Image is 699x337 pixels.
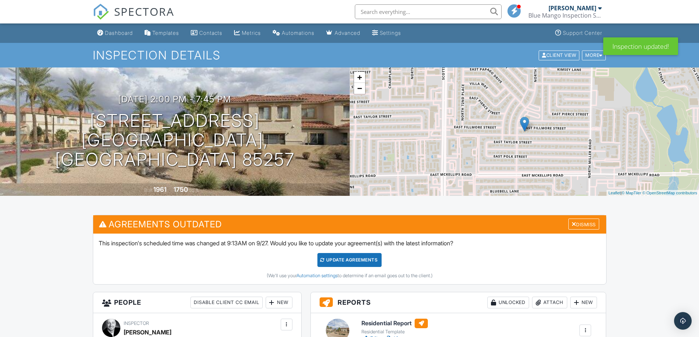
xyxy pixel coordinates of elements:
div: Update Agreements [317,253,382,267]
div: Unlocked [487,297,529,308]
a: SPECTORA [93,10,174,25]
a: Contacts [188,26,225,40]
span: SPECTORA [114,4,174,19]
a: Client View [538,52,581,58]
a: Zoom out [354,83,365,94]
span: Inspector [124,320,149,326]
div: This inspection's scheduled time was changed at 9:13AM on 9/27. Would you like to update your agr... [93,234,606,284]
a: © OpenStreetMap contributors [642,191,697,195]
div: More [582,50,606,60]
a: © MapTiler [622,191,641,195]
a: Metrics [231,26,264,40]
a: Support Center [552,26,605,40]
div: Blue Mango Inspection Services [528,12,602,19]
h3: [DATE] 2:00 pm - 7:45 pm [118,94,231,104]
a: Residential Report Residential Template [361,319,428,335]
div: Open Intercom Messenger [674,312,692,330]
div: Metrics [242,30,261,36]
h3: Agreements Outdated [93,215,606,233]
span: Built [144,187,152,193]
div: Advanced [335,30,360,36]
a: Zoom in [354,72,365,83]
div: 1750 [174,186,188,193]
div: Settings [380,30,401,36]
div: 1961 [153,186,167,193]
div: Automations [282,30,314,36]
h3: People [93,292,301,313]
a: Automations (Basic) [270,26,317,40]
div: Dashboard [105,30,133,36]
h1: [STREET_ADDRESS] [GEOGRAPHIC_DATA], [GEOGRAPHIC_DATA] 85257 [12,111,338,169]
a: Settings [369,26,404,40]
a: Advanced [323,26,363,40]
h1: Inspection Details [93,49,607,62]
div: Client View [539,50,579,60]
img: The Best Home Inspection Software - Spectora [93,4,109,20]
a: Automation settings [296,273,338,278]
span: sq. ft. [189,187,199,193]
div: Contacts [199,30,222,36]
div: Templates [152,30,179,36]
div: Inspection updated! [603,37,678,55]
h3: Reports [311,292,606,313]
div: Attach [532,297,567,308]
div: Disable Client CC Email [190,297,263,308]
a: Dashboard [94,26,136,40]
div: New [266,297,292,308]
div: Residential Template [361,329,428,335]
a: Leaflet [608,191,620,195]
div: [PERSON_NAME] [549,4,596,12]
h6: Residential Report [361,319,428,328]
div: Dismiss [568,219,599,230]
div: New [570,297,597,308]
a: Templates [142,26,182,40]
div: (We'll use your to determine if an email goes out to the client.) [99,273,601,279]
div: | [607,190,699,196]
div: Support Center [563,30,602,36]
input: Search everything... [355,4,502,19]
